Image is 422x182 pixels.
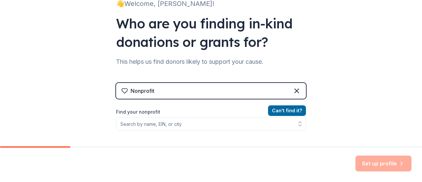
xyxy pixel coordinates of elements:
[131,87,154,95] div: Nonprofit
[116,56,306,67] div: This helps us find donors likely to support your cause.
[116,117,306,130] input: Search by name, EIN, or city
[268,105,306,116] button: Can't find it?
[116,14,306,51] div: Who are you finding in-kind donations or grants for?
[116,108,306,116] label: Find your nonprofit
